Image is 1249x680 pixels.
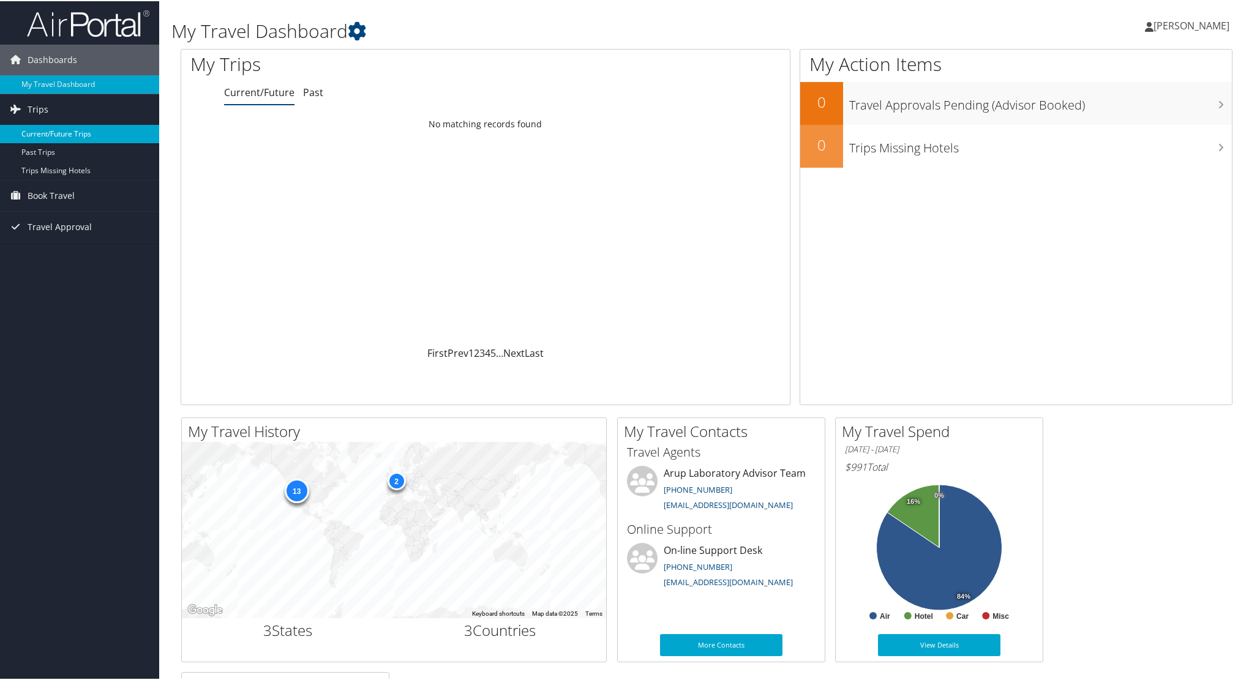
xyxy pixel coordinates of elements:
span: … [496,345,503,359]
a: Next [503,345,525,359]
h3: Travel Agents [627,443,816,460]
a: 4 [485,345,490,359]
span: $991 [845,459,867,473]
a: [PERSON_NAME] [1145,6,1242,43]
h3: Online Support [627,520,816,537]
h2: My Travel Spend [842,420,1043,441]
a: Terms (opens in new tab) [585,609,602,616]
text: Car [956,611,969,619]
a: [EMAIL_ADDRESS][DOMAIN_NAME] [664,575,793,586]
text: Hotel [915,611,933,619]
img: Google [185,601,225,617]
li: Arup Laboratory Advisor Team [621,465,822,515]
span: [PERSON_NAME] [1153,18,1229,31]
span: Dashboards [28,43,77,74]
a: Current/Future [224,84,294,98]
h6: Total [845,459,1033,473]
a: Open this area in Google Maps (opens a new window) [185,601,225,617]
h3: Trips Missing Hotels [849,132,1232,155]
img: airportal-logo.png [27,8,149,37]
td: No matching records found [181,112,790,134]
tspan: 84% [957,592,970,599]
a: [EMAIL_ADDRESS][DOMAIN_NAME] [664,498,793,509]
div: 13 [284,477,309,502]
span: Travel Approval [28,211,92,241]
button: Keyboard shortcuts [472,608,525,617]
span: 3 [263,619,272,639]
a: 0Travel Approvals Pending (Advisor Booked) [800,81,1232,124]
tspan: 0% [934,491,944,498]
h2: My Travel History [188,420,606,441]
a: Prev [448,345,468,359]
a: [PHONE_NUMBER] [664,560,732,571]
span: 3 [464,619,473,639]
h1: My Action Items [800,50,1232,76]
h6: [DATE] - [DATE] [845,443,1033,454]
h2: Countries [403,619,598,640]
h2: 0 [800,91,843,111]
a: 3 [479,345,485,359]
a: 1 [468,345,474,359]
h1: My Travel Dashboard [171,17,885,43]
text: Air [880,611,890,619]
a: Past [303,84,323,98]
a: [PHONE_NUMBER] [664,483,732,494]
a: 2 [474,345,479,359]
a: 5 [490,345,496,359]
a: First [427,345,448,359]
h2: 0 [800,133,843,154]
h3: Travel Approvals Pending (Advisor Booked) [849,89,1232,113]
div: 2 [387,471,405,489]
h1: My Trips [190,50,527,76]
a: More Contacts [660,633,782,655]
a: 0Trips Missing Hotels [800,124,1232,166]
span: Map data ©2025 [532,609,578,616]
tspan: 16% [907,497,920,504]
h2: States [191,619,385,640]
a: View Details [878,633,1000,655]
li: On-line Support Desk [621,542,822,592]
h2: My Travel Contacts [624,420,825,441]
a: Last [525,345,544,359]
span: Trips [28,93,48,124]
span: Book Travel [28,179,75,210]
text: Misc [992,611,1009,619]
